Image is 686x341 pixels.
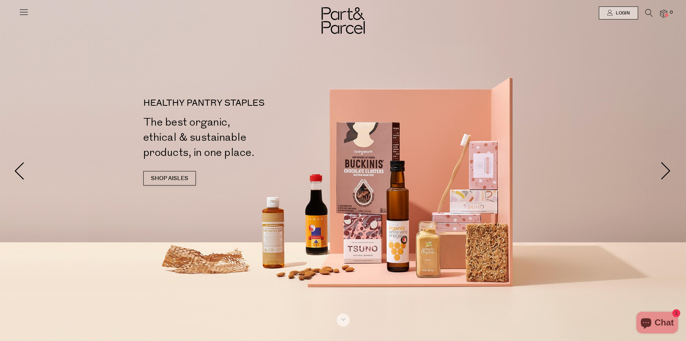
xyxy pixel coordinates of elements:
[614,10,630,16] span: Login
[322,7,365,34] img: Part&Parcel
[143,115,346,160] h2: The best organic, ethical & sustainable products, in one place.
[668,9,674,16] span: 0
[660,10,667,17] a: 0
[143,99,346,108] p: HEALTHY PANTRY STAPLES
[599,6,638,19] a: Login
[143,171,196,185] a: SHOP AISLES
[634,312,680,335] inbox-online-store-chat: Shopify online store chat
